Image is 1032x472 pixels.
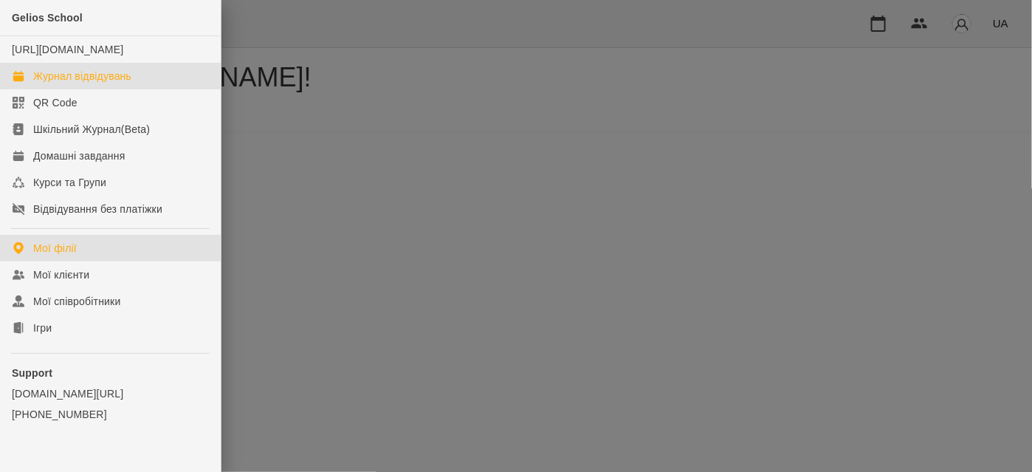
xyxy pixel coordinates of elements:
div: Ігри [33,321,52,335]
div: Мої співробітники [33,294,121,309]
a: [DOMAIN_NAME][URL] [12,386,209,401]
div: Шкільний Журнал(Beta) [33,122,150,137]
a: [PHONE_NUMBER] [12,407,209,422]
div: Мої філії [33,241,77,256]
div: QR Code [33,95,78,110]
span: Gelios School [12,12,83,24]
div: Відвідування без платіжки [33,202,162,216]
div: Журнал відвідувань [33,69,131,83]
p: Support [12,366,209,380]
a: [URL][DOMAIN_NAME] [12,44,123,55]
div: Домашні завдання [33,148,125,163]
div: Курси та Групи [33,175,106,190]
div: Мої клієнти [33,267,89,282]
